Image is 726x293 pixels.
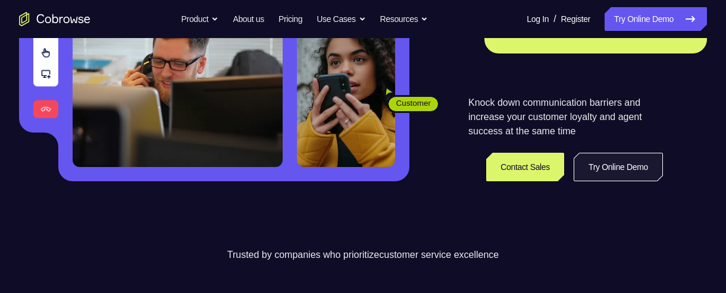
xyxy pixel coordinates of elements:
a: Go to the home page [19,12,90,26]
p: Knock down communication barriers and increase your customer loyalty and agent success at the sam... [468,96,663,138]
span: customer service excellence [379,250,499,260]
img: A customer holding their phone [297,26,395,167]
span: / [553,12,556,26]
a: Pricing [278,7,302,31]
a: Contact Sales [486,153,564,181]
button: Use Cases [317,7,365,31]
a: Try Online Demo [605,7,707,31]
a: Log In [527,7,549,31]
a: Register [561,7,590,31]
a: Try Online Demo [574,153,663,181]
a: About us [233,7,264,31]
button: Resources [380,7,428,31]
button: Product [181,7,219,31]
